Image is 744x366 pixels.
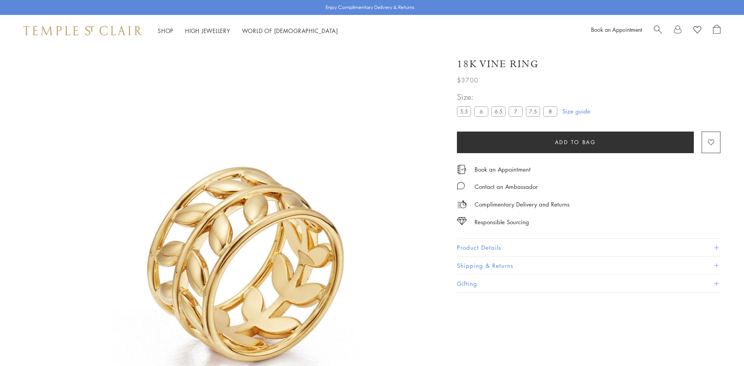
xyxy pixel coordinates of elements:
a: Search [654,25,662,37]
button: Gifting [457,275,720,293]
label: 5.5 [457,106,471,116]
label: 7 [509,106,523,116]
div: Contact an Ambassador [475,182,538,192]
img: Temple St. Clair [24,26,142,35]
p: Complimentary Delivery and Returns [475,199,569,209]
nav: Main navigation [158,26,338,36]
button: Product Details [457,239,720,256]
span: Size: [457,90,560,103]
button: Shipping & Returns [457,257,720,274]
a: High JewelleryHigh Jewellery [185,27,230,35]
a: Open Shopping Bag [713,25,720,37]
span: $3700 [457,75,478,85]
a: World of [DEMOGRAPHIC_DATA]World of [DEMOGRAPHIC_DATA] [242,27,338,35]
label: 7.5 [526,106,540,116]
a: Book an Appointment [591,26,642,33]
label: 8 [543,106,557,116]
img: MessageIcon-01_2.svg [457,182,465,190]
div: Responsible Sourcing [475,217,529,227]
button: Add to bag [457,132,694,153]
span: Add to bag [555,138,596,146]
img: icon_sourcing.svg [457,217,467,225]
img: icon_appointment.svg [457,165,466,174]
label: 6.5 [491,106,506,116]
label: 6 [474,106,488,116]
a: View Wishlist [693,25,701,37]
a: ShopShop [158,27,173,35]
a: Size guide [562,107,590,115]
a: Book an Appointment [475,165,531,174]
h1: 18K Vine Ring [457,57,539,71]
img: icon_delivery.svg [457,199,467,209]
p: Enjoy Complimentary Delivery & Returns [326,4,415,11]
